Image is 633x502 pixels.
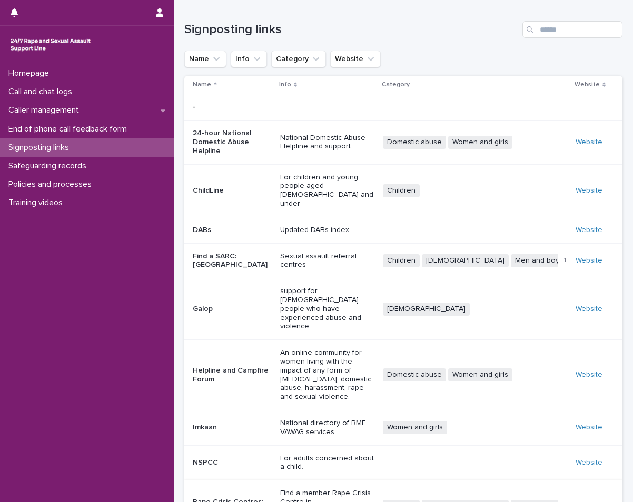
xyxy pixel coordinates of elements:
a: Website [576,138,602,146]
img: rhQMoQhaT3yELyF149Cw [8,34,93,55]
p: End of phone call feedback form [4,124,135,134]
span: Domestic abuse [383,136,446,149]
tr: Galopsupport for [DEMOGRAPHIC_DATA] people who have experienced abuse and violence[DEMOGRAPHIC_DA... [184,278,622,340]
p: - [193,103,272,112]
button: Info [231,51,267,67]
tr: Helpline and Campfire ForumAn online community for women living with the impact of any form of [M... [184,340,622,410]
button: Category [271,51,326,67]
p: 24-hour National Domestic Abuse Helpline [193,129,272,155]
tr: ----- [184,94,622,121]
p: Training videos [4,198,71,208]
p: Safeguarding records [4,161,95,171]
p: support for [DEMOGRAPHIC_DATA] people who have experienced abuse and violence [280,287,374,331]
input: Search [522,21,622,38]
span: + 1 [560,257,566,264]
a: Website [576,226,602,234]
tr: Find a SARC: [GEOGRAPHIC_DATA]Sexual assault referral centresChildren[DEMOGRAPHIC_DATA]Men and bo... [184,243,622,278]
p: - [383,103,567,112]
p: Category [382,79,410,91]
p: Caller management [4,105,87,115]
p: - [383,458,567,467]
span: Women and girls [383,421,447,434]
tr: DABsUpdated DABs index-Website [184,217,622,243]
p: For adults concerned about a child. [280,454,374,472]
a: Website [576,424,602,431]
p: Policies and processes [4,179,100,189]
tr: ChildLineFor children and young people aged [DEMOGRAPHIC_DATA] and underChildrenWebsite [184,164,622,217]
p: For children and young people aged [DEMOGRAPHIC_DATA] and under [280,173,374,208]
p: Imkaan [193,423,272,432]
p: Galop [193,305,272,314]
span: Domestic abuse [383,368,446,381]
p: - [576,101,580,112]
tr: NSPCCFor adults concerned about a child.-Website [184,445,622,480]
h1: Signposting links [184,22,518,37]
tr: 24-hour National Domestic Abuse HelplineNational Domestic Abuse Helpline and supportDomestic abus... [184,121,622,164]
span: Children [383,184,420,197]
a: Website [576,257,602,264]
p: Sexual assault referral centres [280,252,374,270]
p: Homepage [4,68,57,78]
p: ChildLine [193,186,272,195]
p: NSPCC [193,458,272,467]
p: Call and chat logs [4,87,81,97]
p: - [383,226,567,235]
p: Info [279,79,291,91]
span: [DEMOGRAPHIC_DATA] [383,303,470,316]
span: [DEMOGRAPHIC_DATA] [422,254,509,267]
p: - [280,103,374,112]
p: Find a SARC: [GEOGRAPHIC_DATA] [193,252,272,270]
span: Children [383,254,420,267]
span: Men and boys [511,254,567,267]
p: Signposting links [4,143,77,153]
button: Website [330,51,381,67]
button: Name [184,51,226,67]
p: Name [193,79,211,91]
a: Website [576,187,602,194]
tr: ImkaanNational directory of BME VAWAG servicesWomen and girlsWebsite [184,410,622,445]
span: Women and girls [448,136,512,149]
a: Website [576,371,602,378]
p: Helpline and Campfire Forum [193,366,272,384]
p: Website [575,79,600,91]
span: Women and girls [448,368,512,381]
a: Website [576,459,602,466]
a: Website [576,305,602,313]
p: National directory of BME VAWAG services [280,419,374,437]
p: Updated DABs index [280,226,374,235]
p: DABs [193,226,272,235]
p: An online community for women living with the impact of any form of [MEDICAL_DATA], domestic abus... [280,348,374,401]
p: National Domestic Abuse Helpline and support [280,134,374,152]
